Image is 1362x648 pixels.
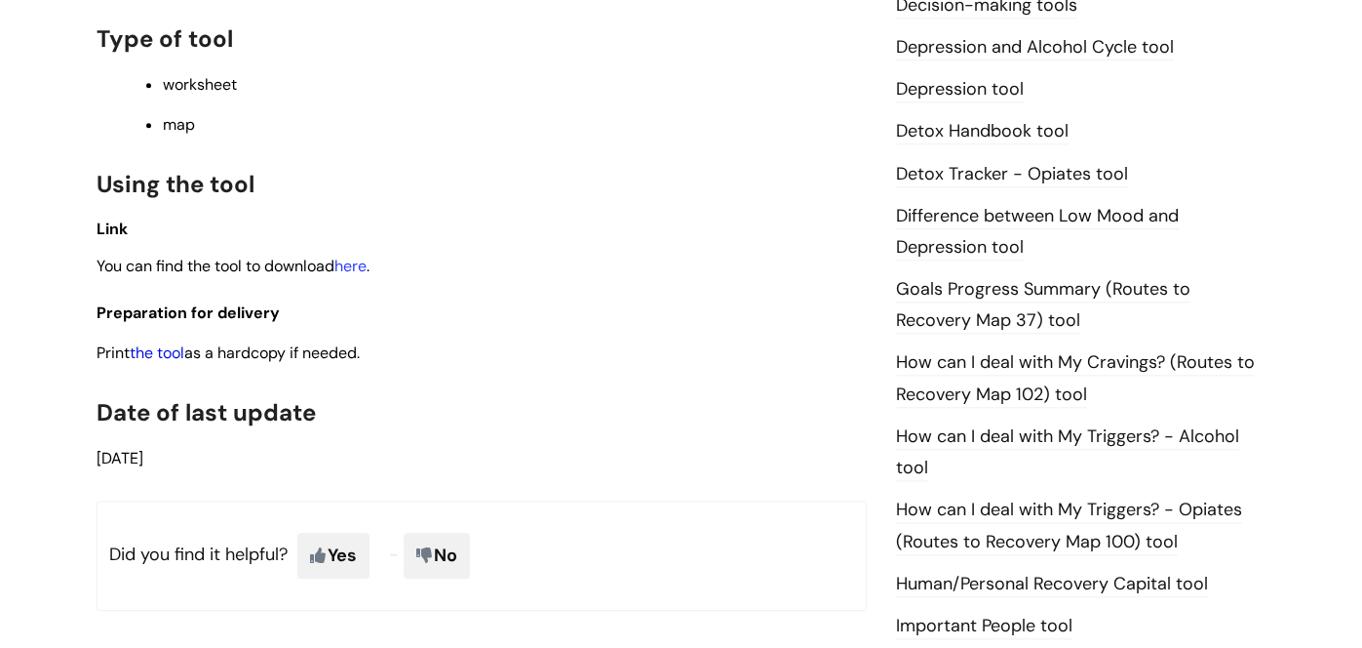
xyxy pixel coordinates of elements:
a: How can I deal with My Triggers? - Opiates (Routes to Recovery Map 100) tool [896,498,1242,554]
span: map [163,114,195,135]
a: Important People tool [896,614,1072,639]
a: the tool [130,343,184,363]
p: Did you find it helpful? [97,501,867,610]
a: Detox Tracker - Opiates tool [896,162,1128,187]
span: Using the tool [97,169,254,199]
span: as a hardcopy if needed. [184,343,360,363]
span: No [404,533,470,578]
span: Type of tool [97,23,233,54]
span: Print [97,343,184,363]
span: worksheet [163,74,237,95]
span: Yes [297,533,370,578]
span: Preparation for delivery [97,303,280,323]
a: Human/Personal Recovery Capital tool [896,572,1208,597]
a: How can I deal with My Triggers? - Alcohol tool [896,425,1239,481]
a: How can I deal with My Cravings? (Routes to Recovery Map 102) tool [896,350,1255,407]
span: Date of last update [97,397,316,427]
a: Difference between Low Mood and Depression tool [896,204,1179,261]
span: You can find the tool to download . [97,256,370,276]
a: Detox Handbook tool [896,119,1069,144]
a: Depression and Alcohol Cycle tool [896,35,1174,61]
a: here [334,256,367,276]
a: Goals Progress Summary (Routes to Recovery Map 37) tool [896,277,1190,334]
span: Link [97,219,128,239]
span: [DATE] [97,448,143,468]
a: Depression tool [896,77,1024,102]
